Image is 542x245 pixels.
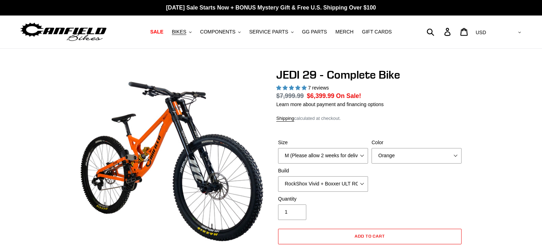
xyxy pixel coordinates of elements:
[249,29,288,35] span: SERVICE PARTS
[172,29,186,35] span: BIKES
[336,91,361,100] span: On Sale!
[276,116,294,122] a: Shipping
[372,139,462,146] label: Color
[168,27,195,37] button: BIKES
[355,233,385,239] span: Add to cart
[332,27,357,37] a: MERCH
[302,29,327,35] span: GG PARTS
[150,29,163,35] span: SALE
[278,167,368,174] label: Build
[362,29,392,35] span: GIFT CARDS
[430,24,448,39] input: Search
[278,139,368,146] label: Size
[19,21,108,43] img: Canfield Bikes
[276,68,463,81] h1: JEDI 29 - Complete Bike
[246,27,297,37] button: SERVICE PARTS
[276,115,463,122] div: calculated at checkout.
[276,85,308,91] span: 5.00 stars
[147,27,167,37] a: SALE
[197,27,244,37] button: COMPONENTS
[336,29,354,35] span: MERCH
[307,92,335,99] span: $6,399.99
[200,29,235,35] span: COMPONENTS
[276,102,384,107] a: Learn more about payment and financing options
[299,27,331,37] a: GG PARTS
[308,85,329,91] span: 7 reviews
[276,92,304,99] s: $7,999.99
[359,27,396,37] a: GIFT CARDS
[278,195,368,203] label: Quantity
[278,229,462,244] button: Add to cart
